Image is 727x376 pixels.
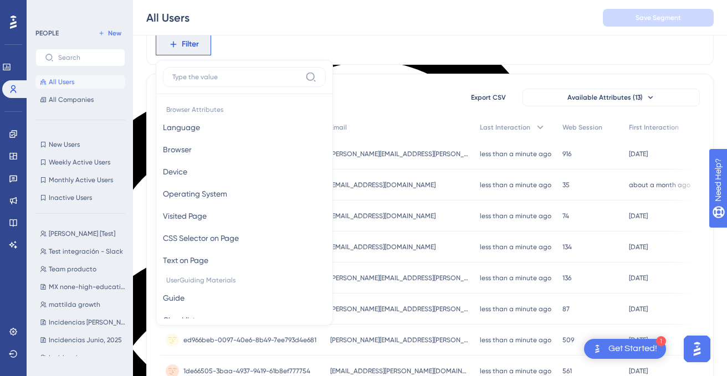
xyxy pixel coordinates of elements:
[183,367,310,375] span: 1de66505-3baa-4937-9419-61b8ef777754
[35,93,125,106] button: All Companies
[480,274,551,282] time: less than a minute ago
[49,336,122,344] span: Incidencias Junio, 2025
[480,367,551,375] time: less than a minute ago
[480,123,530,132] span: Last Interaction
[629,123,679,132] span: First Interaction
[35,29,59,38] div: PEOPLE
[49,229,115,238] span: [PERSON_NAME] [Test]
[49,78,74,86] span: All Users
[163,187,227,200] span: Operating System
[163,138,326,161] button: Browser
[163,309,326,331] button: Checklist
[163,313,195,327] span: Checklist
[163,165,187,178] span: Device
[562,243,572,251] span: 134
[163,205,326,227] button: Visited Page
[163,249,326,271] button: Text on Page
[562,212,569,220] span: 74
[163,161,326,183] button: Device
[35,191,125,204] button: Inactive Users
[480,305,551,313] time: less than a minute ago
[163,143,192,156] span: Browser
[656,336,666,346] div: 1
[58,54,116,61] input: Search
[163,101,326,116] span: Browser Attributes
[108,29,121,38] span: New
[49,158,110,167] span: Weekly Active Users
[163,271,326,287] span: UserGuiding Materials
[636,13,681,22] span: Save Segment
[163,227,326,249] button: CSS Selector on Page
[603,9,714,27] button: Save Segment
[163,183,326,205] button: Operating System
[35,227,132,240] button: [PERSON_NAME] [Test]
[330,243,436,251] span: [EMAIL_ADDRESS][DOMAIN_NAME]
[35,298,132,311] button: mattilda growth
[460,89,516,106] button: Export CSV
[163,287,326,309] button: Guide
[562,336,574,344] span: 509
[629,181,690,189] time: about a month ago
[163,116,326,138] button: Language
[35,156,125,169] button: Weekly Active Users
[330,123,347,132] span: Email
[629,305,648,313] time: [DATE]
[480,243,551,251] time: less than a minute ago
[471,93,506,102] span: Export CSV
[182,38,199,51] span: Filter
[49,318,127,327] span: Incidencias [PERSON_NAME], 2025
[629,150,648,158] time: [DATE]
[35,351,132,364] button: Incidencias
[35,75,125,89] button: All Users
[629,367,648,375] time: [DATE]
[49,247,123,256] span: Test integración - Slack
[49,353,85,362] span: Incidencias
[680,332,714,365] iframe: UserGuiding AI Assistant Launcher
[330,150,469,158] span: [PERSON_NAME][EMAIL_ADDRESS][PERSON_NAME][DOMAIN_NAME]
[562,181,570,189] span: 35
[35,173,125,187] button: Monthly Active Users
[608,343,657,355] div: Get Started!
[562,150,571,158] span: 916
[49,300,100,309] span: mattilda growth
[562,305,570,313] span: 87
[49,95,94,104] span: All Companies
[330,305,469,313] span: [PERSON_NAME][EMAIL_ADDRESS][PERSON_NAME][DOMAIN_NAME]
[629,212,648,220] time: [DATE]
[567,93,643,102] span: Available Attributes (13)
[562,123,602,132] span: Web Session
[163,231,239,245] span: CSS Selector on Page
[562,274,571,282] span: 136
[562,367,572,375] span: 561
[26,3,69,16] span: Need Help?
[94,27,125,40] button: New
[49,176,113,184] span: Monthly Active Users
[480,212,551,220] time: less than a minute ago
[163,291,185,305] span: Guide
[35,316,132,329] button: Incidencias [PERSON_NAME], 2025
[163,209,207,223] span: Visited Page
[35,280,132,293] button: MX none-high-education
[35,245,132,258] button: Test integración - Slack
[523,89,700,106] button: Available Attributes (13)
[183,336,316,344] span: ed966beb-0097-40e6-8b49-7ee793d4e681
[49,140,80,149] span: New Users
[584,339,666,359] div: Open Get Started! checklist, remaining modules: 1
[330,212,436,220] span: [EMAIL_ADDRESS][DOMAIN_NAME]
[35,138,125,151] button: New Users
[330,336,469,344] span: [PERSON_NAME][EMAIL_ADDRESS][PERSON_NAME][DOMAIN_NAME]
[156,33,211,55] button: Filter
[146,10,190,25] div: All Users
[163,121,200,134] span: Language
[172,73,301,81] input: Type the value
[480,336,551,344] time: less than a minute ago
[629,336,648,344] time: [DATE]
[330,274,469,282] span: [PERSON_NAME][EMAIL_ADDRESS][PERSON_NAME][DOMAIN_NAME]
[591,342,604,356] img: launcher-image-alternative-text
[330,181,436,189] span: [EMAIL_ADDRESS][DOMAIN_NAME]
[629,274,648,282] time: [DATE]
[49,193,92,202] span: Inactive Users
[480,181,551,189] time: less than a minute ago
